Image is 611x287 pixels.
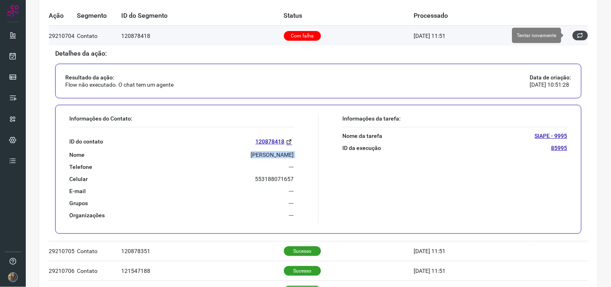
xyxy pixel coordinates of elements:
[69,151,85,158] p: Nome
[284,31,321,41] p: Com falha
[530,81,572,88] p: [DATE] 10:51:28
[251,151,294,158] p: [PERSON_NAME]
[49,241,77,261] td: 29210705
[256,137,294,146] a: 120878418
[69,115,294,122] p: Informações do Contato:
[255,175,294,183] p: 553188071657
[69,138,103,145] p: ID do contato
[414,26,534,46] td: [DATE] 11:51
[343,115,568,122] p: Informações da tarefa:
[69,212,105,219] p: Organizações
[69,175,88,183] p: Celular
[121,26,284,46] td: 120878418
[49,6,77,26] td: Ação
[551,144,568,152] p: 85995
[414,241,534,261] td: [DATE] 11:51
[414,261,534,281] td: [DATE] 11:51
[414,6,534,26] td: Processado
[65,74,174,81] p: Resultado da ação:
[8,272,18,282] img: 7a73bbd33957484e769acd1c40d0590e.JPG
[289,212,294,219] p: ---
[343,144,381,152] p: ID da execução
[77,241,121,261] td: Contato
[535,132,568,139] p: SIAPE - 9995
[289,163,294,171] p: ---
[517,33,557,38] span: Tentar novamente
[121,241,284,261] td: 120878351
[49,26,77,46] td: 29210704
[284,246,321,256] p: Sucesso
[343,132,383,139] p: Nome da tarefa
[55,50,582,57] p: Detalhes da ação:
[289,200,294,207] p: ---
[69,200,88,207] p: Grupos
[77,6,121,26] td: Segmento
[121,261,284,281] td: 121547188
[7,5,19,17] img: Logo
[289,187,294,195] p: ---
[530,74,572,81] p: Data de criação:
[121,6,284,26] td: ID do Segmento
[49,261,77,281] td: 29210706
[284,266,321,276] p: Sucesso
[65,81,174,88] p: Flow não executado. O chat tem um agente
[69,163,92,171] p: Telefone
[77,261,121,281] td: Contato
[284,6,414,26] td: Status
[77,26,121,46] td: Contato
[69,187,86,195] p: E-mail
